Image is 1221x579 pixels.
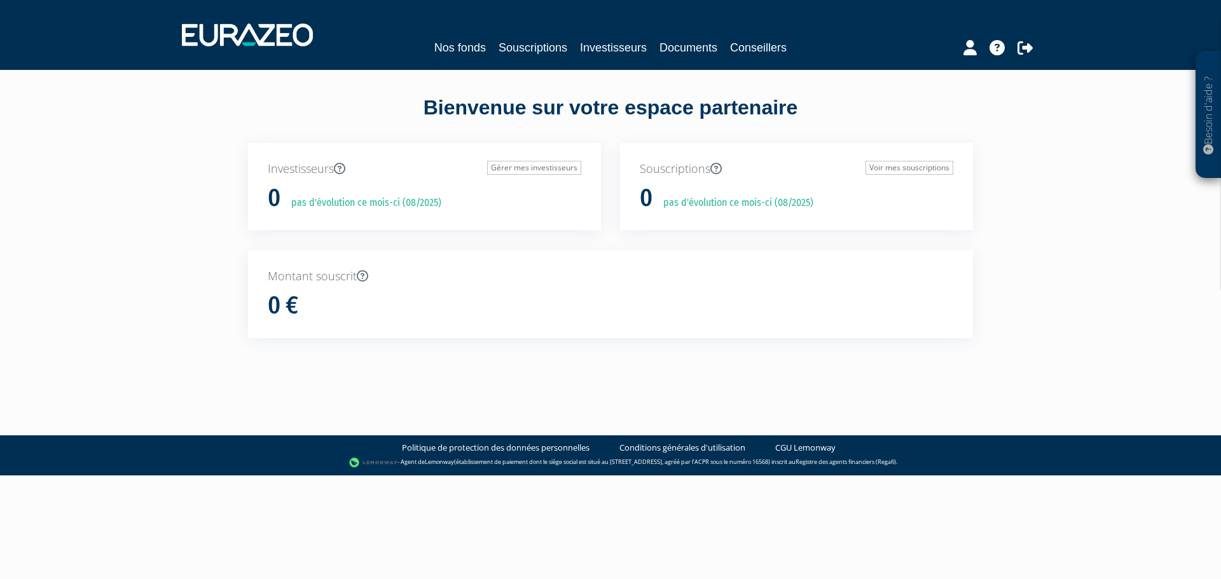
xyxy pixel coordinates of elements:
a: Conditions générales d'utilisation [619,442,745,454]
a: Gérer mes investisseurs [487,161,581,175]
a: Documents [659,39,717,57]
a: Politique de protection des données personnelles [402,442,590,454]
a: Voir mes souscriptions [866,161,953,175]
h1: 0 [268,185,280,212]
p: pas d'évolution ce mois-ci (08/2025) [654,196,813,210]
p: Investisseurs [268,161,581,177]
img: logo-lemonway.png [349,456,398,469]
a: Registre des agents financiers (Regafi) [796,458,896,466]
a: Conseillers [730,39,787,57]
a: Investisseurs [580,39,647,57]
p: Montant souscrit [268,268,953,285]
a: Souscriptions [499,39,567,57]
a: Nos fonds [434,39,486,57]
h1: 0 € [268,292,298,319]
div: Bienvenue sur votre espace partenaire [238,93,983,143]
div: - Agent de (établissement de paiement dont le siège social est situé au [STREET_ADDRESS], agréé p... [13,456,1208,469]
p: pas d'évolution ce mois-ci (08/2025) [282,196,441,210]
p: Besoin d'aide ? [1201,58,1216,172]
img: 1732889491-logotype_eurazeo_blanc_rvb.png [182,24,313,46]
p: Souscriptions [640,161,953,177]
h1: 0 [640,185,652,212]
a: Lemonway [425,458,454,466]
a: CGU Lemonway [775,442,836,454]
